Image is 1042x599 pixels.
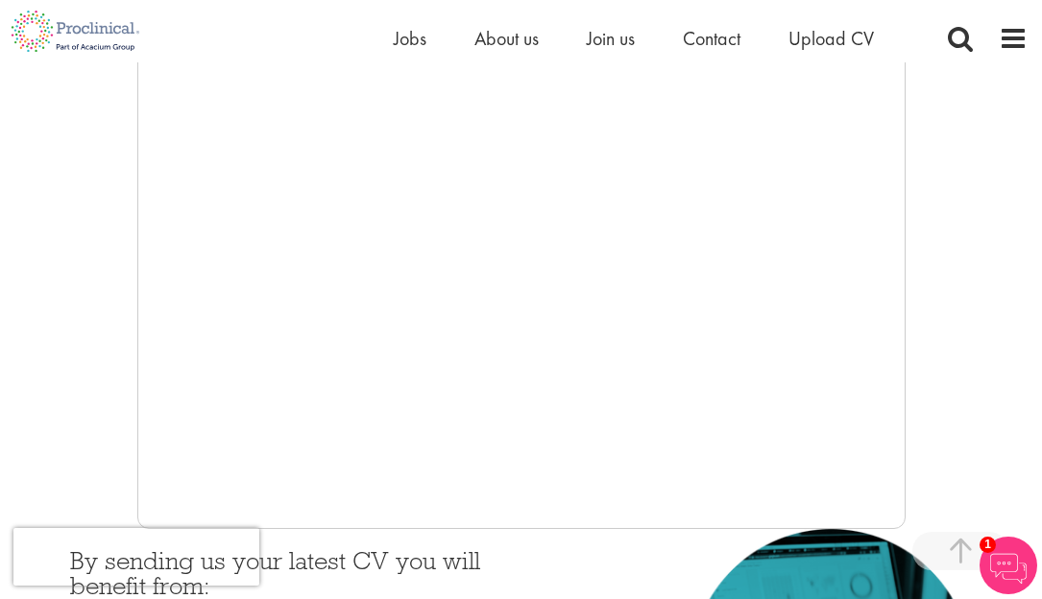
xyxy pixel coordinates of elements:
[587,26,635,51] a: Join us
[394,26,426,51] a: Jobs
[683,26,740,51] a: Contact
[788,26,874,51] a: Upload CV
[980,537,996,553] span: 1
[13,528,259,586] iframe: reCAPTCHA
[980,537,1037,594] img: Chatbot
[474,26,539,51] a: About us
